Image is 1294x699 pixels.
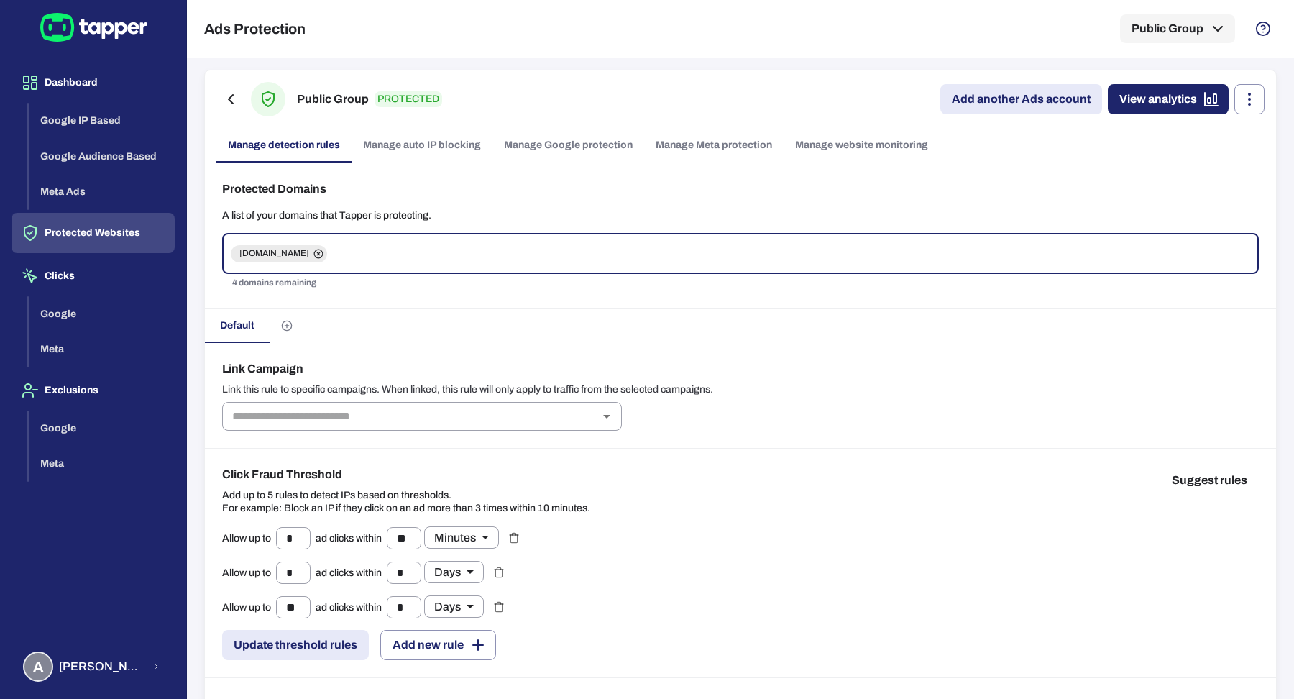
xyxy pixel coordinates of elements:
button: Update threshold rules [222,630,369,660]
div: Minutes [424,526,499,549]
p: Add up to 5 rules to detect IPs based on thresholds. For example: Block an IP if they click on an... [222,489,590,515]
div: Allow up to ad clicks within [222,595,484,618]
button: Create custom rules [270,309,304,343]
a: Meta [29,457,175,469]
button: Public Group [1120,14,1235,43]
a: Meta Ads [29,185,175,197]
a: Google [29,421,175,433]
h5: Ads Protection [204,20,306,37]
button: Google IP Based [29,103,175,139]
h6: Public Group [297,91,369,108]
button: Google [29,411,175,447]
button: Suggest rules [1160,466,1259,495]
p: A list of your domains that Tapper is protecting. [222,209,1259,222]
button: Google Audience Based [29,139,175,175]
button: Meta [29,332,175,367]
button: Meta [29,446,175,482]
a: Manage auto IP blocking [352,128,492,163]
span: [DOMAIN_NAME] [231,248,318,260]
a: Manage Google protection [492,128,644,163]
button: Open [597,406,617,426]
button: Google [29,296,175,332]
a: Clicks [12,269,175,281]
a: Manage Meta protection [644,128,784,163]
div: Days [424,561,484,583]
p: PROTECTED [375,91,442,107]
h6: Click Fraud Threshold [222,466,590,483]
a: Protected Websites [12,226,175,238]
a: Google [29,306,175,319]
span: [PERSON_NAME] [PERSON_NAME] Koutsogianni [59,659,144,674]
a: Manage detection rules [216,128,352,163]
button: Clicks [12,256,175,296]
span: Default [220,319,254,332]
a: Exclusions [12,383,175,396]
div: A [23,652,53,682]
a: Add another Ads account [940,84,1102,114]
button: Protected Websites [12,213,175,253]
button: Add new rule [380,630,496,660]
div: Days [424,595,484,618]
div: Allow up to ad clicks within [222,526,499,549]
button: A[PERSON_NAME] [PERSON_NAME] Koutsogianni [12,646,175,687]
button: Dashboard [12,63,175,103]
h6: Link Campaign [222,360,1259,378]
div: Allow up to ad clicks within [222,561,484,584]
a: View analytics [1108,84,1229,114]
div: [DOMAIN_NAME] [231,245,327,262]
h6: Protected Domains [222,181,1259,198]
button: Meta Ads [29,174,175,210]
p: Link this rule to specific campaigns. When linked, this rule will only apply to traffic from the ... [222,383,1259,396]
a: Dashboard [12,76,175,88]
a: Google Audience Based [29,149,175,161]
a: Manage website monitoring [784,128,940,163]
button: Exclusions [12,370,175,411]
a: Meta [29,342,175,355]
p: 4 domains remaining [232,276,1249,291]
a: Google IP Based [29,114,175,126]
